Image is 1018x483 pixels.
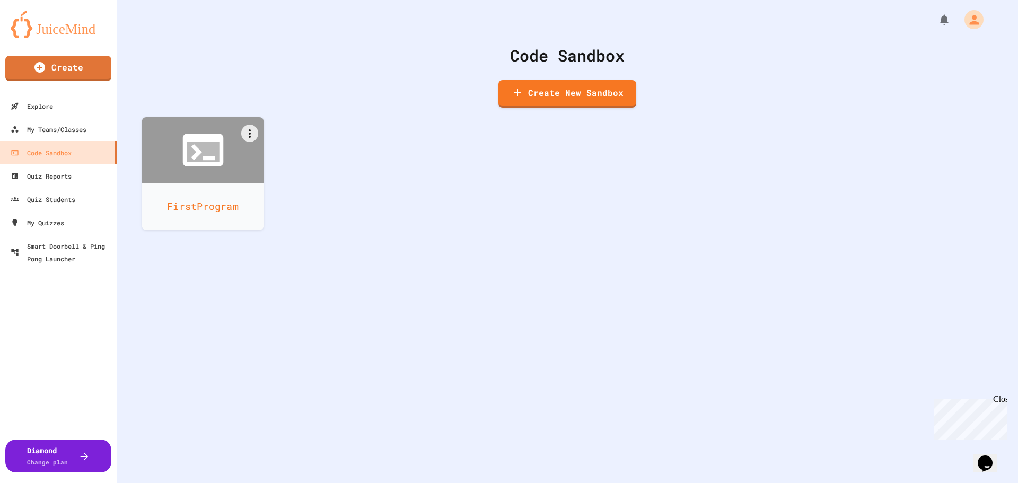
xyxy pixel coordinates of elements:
a: Create [5,56,111,81]
div: Quiz Students [11,193,75,206]
iframe: chat widget [930,394,1007,440]
div: My Notifications [918,11,953,29]
button: DiamondChange plan [5,440,111,472]
a: Create New Sandbox [498,80,636,108]
div: My Quizzes [11,216,64,229]
img: logo-orange.svg [11,11,106,38]
div: Diamond [27,445,68,467]
div: Quiz Reports [11,170,72,182]
div: FirstProgram [142,183,264,230]
span: Change plan [27,458,68,466]
div: My Account [953,7,986,32]
div: Code Sandbox [143,43,991,67]
a: FirstProgram [142,117,264,230]
iframe: chat widget [973,441,1007,472]
div: Chat with us now!Close [4,4,73,67]
div: Explore [11,100,53,112]
div: Code Sandbox [11,146,72,159]
div: Smart Doorbell & Ping Pong Launcher [11,240,112,265]
div: My Teams/Classes [11,123,86,136]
